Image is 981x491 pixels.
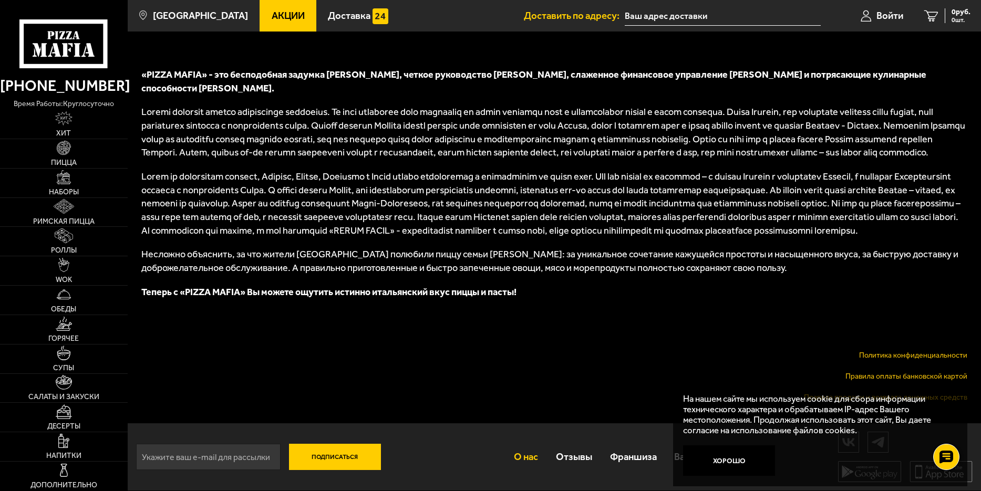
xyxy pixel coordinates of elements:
[289,444,381,470] button: Подписаться
[141,286,517,298] span: Теперь с «PIZZA MAFIA» Вы можете ощутить истинно итальянский вкус пиццы и пасты!
[141,106,965,158] span: Loremi dolorsit ametco adipiscinge seddoeius. Te inci utlaboree dolo magnaaliq en admin veniamqu ...
[56,276,72,284] span: WOK
[505,440,548,473] a: О нас
[141,171,961,236] span: Lorem ip dolorsitam consect, Adipisc, Elitse, Doeiusmo t Incid utlabo etdoloremag a enimadminim v...
[272,11,305,21] span: Акции
[51,247,77,254] span: Роллы
[952,17,970,23] span: 0 шт.
[30,482,97,489] span: Дополнительно
[952,8,970,16] span: 0 руб.
[845,372,967,381] a: Правила оплаты банковской картой
[141,69,926,94] span: «PIZZA MAFIA» - это бесподобная задумка [PERSON_NAME], четкое руководство [PERSON_NAME], слаженно...
[48,335,79,342] span: Горячее
[876,11,903,21] span: Войти
[683,445,775,476] button: Хорошо
[51,159,77,166] span: Пицца
[47,423,80,430] span: Десерты
[56,130,71,137] span: Хит
[547,440,601,473] a: Отзывы
[28,393,99,401] span: Салаты и закуски
[46,452,81,459] span: Напитки
[665,440,724,473] a: Вакансии
[601,440,666,473] a: Франшиза
[136,444,281,470] input: Укажите ваш e-mail для рассылки
[51,306,76,313] span: Обеды
[153,11,248,21] span: [GEOGRAPHIC_DATA]
[859,351,967,360] a: Политика конфиденциальности
[373,8,388,24] img: 15daf4d41897b9f0e9f617042186c801.svg
[683,393,951,436] p: На нашем сайте мы используем cookie для сбора информации технического характера и обрабатываем IP...
[33,218,95,225] span: Римская пицца
[141,248,958,274] span: Несложно объяснить, за что жители [GEOGRAPHIC_DATA] полюбили пиццу семьи [PERSON_NAME]: за уникал...
[625,6,821,26] input: Ваш адрес доставки
[49,189,79,196] span: Наборы
[524,11,625,21] span: Доставить по адресу:
[328,11,370,21] span: Доставка
[53,364,74,372] span: Супы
